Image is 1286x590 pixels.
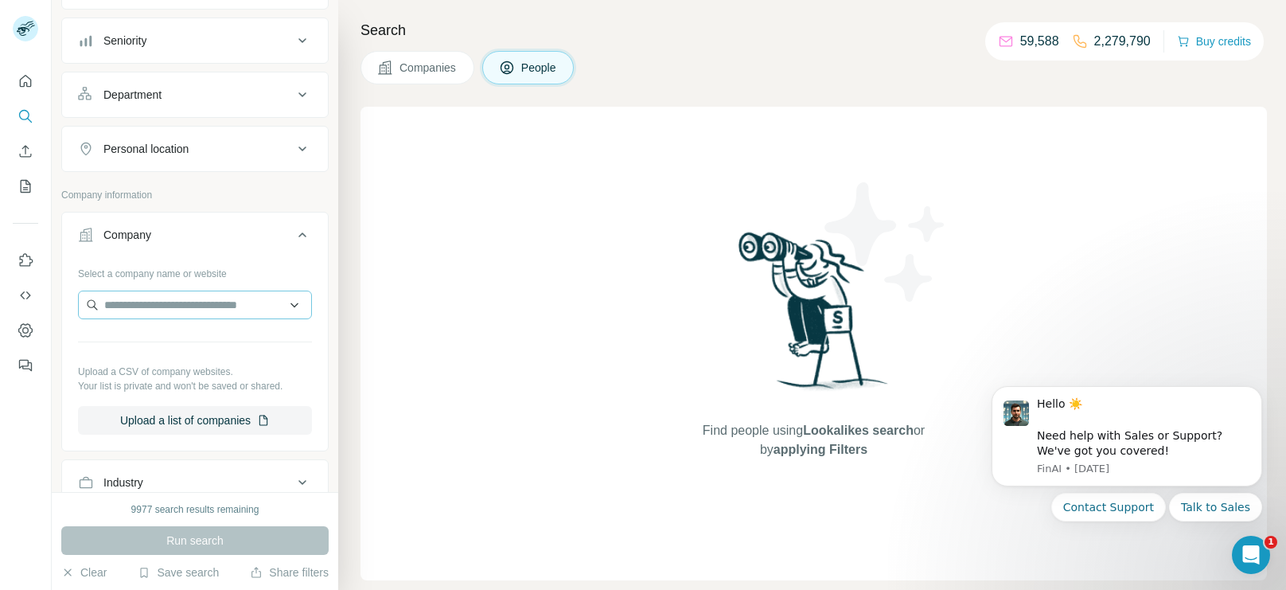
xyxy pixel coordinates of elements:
button: Share filters [250,565,329,580]
button: Enrich CSV [13,137,38,166]
button: My lists [13,172,38,201]
span: applying Filters [774,443,867,456]
div: Select a company name or website [78,260,312,281]
span: 1 [1265,536,1277,549]
h4: Search [360,19,1267,41]
span: Lookalikes search [803,424,914,437]
p: Upload a CSV of company websites. [78,365,312,379]
p: Your list is private and won't be saved or shared. [78,379,312,393]
div: 9977 search results remaining [131,502,259,517]
button: Seniority [62,21,328,60]
button: Use Surfe on LinkedIn [13,246,38,275]
p: 2,279,790 [1094,32,1151,51]
button: Upload a list of companies [78,406,312,435]
div: Department [103,87,162,103]
img: Surfe Illustration - Stars [814,170,957,314]
button: Clear [61,565,107,580]
div: Industry [103,475,143,490]
div: Company [103,227,151,243]
button: Quick start [13,67,38,96]
div: Personal location [103,141,189,157]
button: Feedback [13,351,38,380]
iframe: Intercom notifications message [968,367,1286,582]
button: Use Surfe API [13,281,38,310]
p: 59,588 [1020,32,1059,51]
button: Company [62,216,328,260]
button: Buy credits [1177,30,1251,53]
button: Save search [138,565,219,580]
button: Dashboard [13,316,38,345]
button: Personal location [62,130,328,168]
iframe: Intercom live chat [1232,536,1270,574]
span: Companies [399,60,458,76]
img: Surfe Illustration - Woman searching with binoculars [731,228,897,405]
button: Industry [62,463,328,502]
p: Company information [61,188,329,202]
button: Department [62,76,328,114]
div: Seniority [103,33,146,49]
span: Find people using or by [686,421,941,459]
button: Search [13,102,38,131]
span: People [521,60,558,76]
